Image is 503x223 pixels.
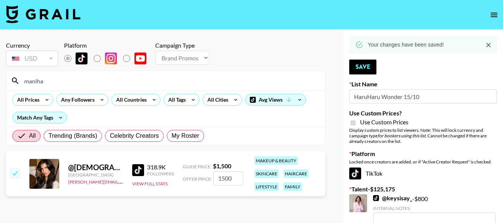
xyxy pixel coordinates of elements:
[378,133,426,138] em: for bookers using this list
[6,42,58,49] div: Currency
[349,109,497,117] label: Use Custom Prices?
[349,80,497,88] label: List Name
[13,94,41,105] div: All Prices
[487,7,502,22] button: open drawer
[368,38,444,51] div: Your changes have been saved!
[283,169,309,178] div: haircare
[155,42,209,49] div: Campaign Type
[373,194,412,202] a: @keysisay_
[147,163,174,171] div: 318.9K
[112,94,148,105] div: All Countries
[134,52,146,64] img: YouTube
[164,94,187,105] div: All Tags
[245,94,306,105] div: Avg Views
[349,159,497,165] div: Locked once creators are added, or if "Active Creator Request" is checked.
[254,182,279,191] div: lifestyle
[13,112,67,123] div: Match Any Tags
[349,127,497,144] div: Display custom prices to list viewers. Note: This will lock currency and campaign type . Cannot b...
[360,118,408,126] span: Use Custom Prices
[147,171,174,176] div: Followers
[349,185,497,193] label: Talent - $ 125,175
[20,75,321,87] input: Search by User Name
[483,39,494,51] button: Close
[29,131,36,140] span: All
[7,52,57,65] div: USD
[68,178,214,185] a: [PERSON_NAME][EMAIL_ADDRESS][PERSON_NAME][DOMAIN_NAME]
[68,172,123,178] div: [GEOGRAPHIC_DATA]
[6,5,80,23] img: Grail Talent
[373,206,496,211] div: Internal Notes:
[6,49,58,68] div: Currency is locked to USD
[48,131,97,140] span: Trending (Brands)
[57,94,96,105] div: Any Followers
[213,171,243,185] input: 1,500
[76,52,87,64] img: TikTok
[349,168,497,179] div: TikTok
[349,150,497,157] label: Platform
[68,163,123,172] div: @ [DEMOGRAPHIC_DATA]
[254,156,298,165] div: makeup & beauty
[254,169,279,178] div: skincare
[105,52,117,64] img: Instagram
[283,182,302,191] div: family
[373,195,379,201] img: TikTok
[349,60,376,74] button: Save
[64,51,152,66] div: List locked to TikTok.
[183,164,211,169] span: Guide Price:
[203,94,230,105] div: All Cities
[110,131,159,140] span: Celebrity Creators
[132,164,144,176] img: TikTok
[213,162,231,169] strong: $ 1,500
[64,42,152,49] div: Platform
[183,176,212,182] span: Offer Price:
[132,181,168,187] button: View Full Stats
[349,168,361,179] img: TikTok
[172,131,199,140] span: My Roster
